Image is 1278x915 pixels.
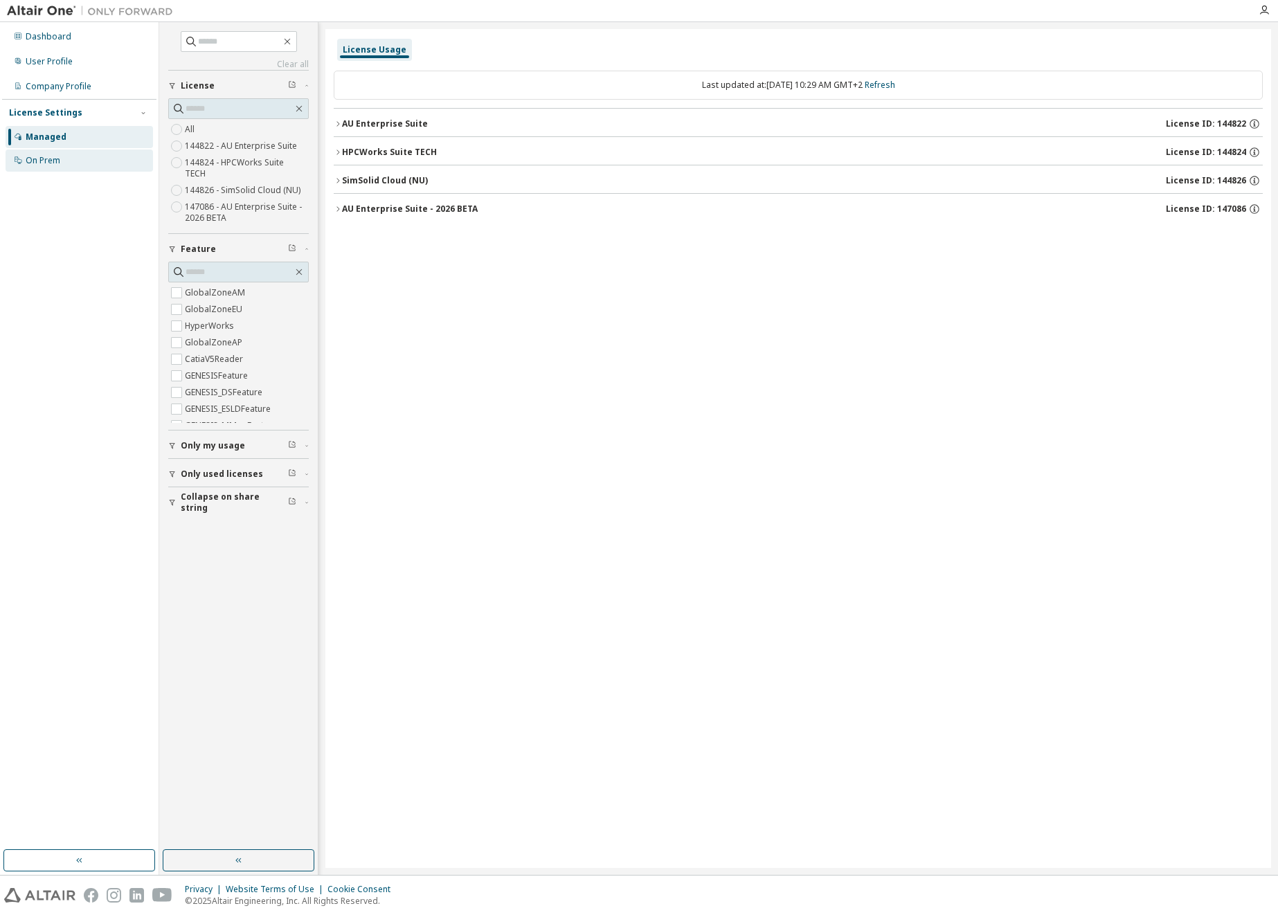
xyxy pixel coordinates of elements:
span: License ID: 144824 [1166,147,1246,158]
button: Only my usage [168,431,309,461]
div: SimSolid Cloud (NU) [342,175,428,186]
div: Privacy [185,884,226,895]
span: Clear filter [288,497,296,508]
span: Clear filter [288,440,296,451]
label: 144824 - HPCWorks Suite TECH [185,154,309,182]
label: GlobalZoneAP [185,334,245,351]
span: Only used licenses [181,469,263,480]
button: HPCWorks Suite TECHLicense ID: 144824 [334,137,1263,167]
span: License ID: 147086 [1166,203,1246,215]
div: Company Profile [26,81,91,92]
div: User Profile [26,56,73,67]
label: GENESIS_MMapFeature [185,417,280,434]
label: GlobalZoneAM [185,284,248,301]
a: Refresh [865,79,895,91]
div: License Settings [9,107,82,118]
div: AU Enterprise Suite [342,118,428,129]
label: GENESISFeature [185,368,251,384]
div: Managed [26,132,66,143]
button: AU Enterprise Suite - 2026 BETALicense ID: 147086 [334,194,1263,224]
img: altair_logo.svg [4,888,75,903]
button: AU Enterprise SuiteLicense ID: 144822 [334,109,1263,139]
span: Clear filter [288,80,296,91]
div: AU Enterprise Suite - 2026 BETA [342,203,478,215]
div: On Prem [26,155,60,166]
label: HyperWorks [185,318,237,334]
label: CatiaV5Reader [185,351,246,368]
label: 147086 - AU Enterprise Suite - 2026 BETA [185,199,309,226]
div: Website Terms of Use [226,884,327,895]
div: Cookie Consent [327,884,399,895]
label: 144826 - SimSolid Cloud (NU) [185,182,303,199]
a: Clear all [168,59,309,70]
label: All [185,121,197,138]
div: Dashboard [26,31,71,42]
span: License ID: 144822 [1166,118,1246,129]
span: License ID: 144826 [1166,175,1246,186]
p: © 2025 Altair Engineering, Inc. All Rights Reserved. [185,895,399,907]
button: SimSolid Cloud (NU)License ID: 144826 [334,165,1263,196]
span: License [181,80,215,91]
button: Only used licenses [168,459,309,489]
img: linkedin.svg [129,888,144,903]
span: Feature [181,244,216,255]
span: Only my usage [181,440,245,451]
label: GENESIS_DSFeature [185,384,265,401]
label: 144822 - AU Enterprise Suite [185,138,300,154]
div: License Usage [343,44,406,55]
div: HPCWorks Suite TECH [342,147,437,158]
label: GENESIS_ESLDFeature [185,401,273,417]
span: Collapse on share string [181,491,288,514]
img: facebook.svg [84,888,98,903]
button: License [168,71,309,101]
div: Last updated at: [DATE] 10:29 AM GMT+2 [334,71,1263,100]
img: instagram.svg [107,888,121,903]
span: Clear filter [288,469,296,480]
button: Feature [168,234,309,264]
img: Altair One [7,4,180,18]
span: Clear filter [288,244,296,255]
label: GlobalZoneEU [185,301,245,318]
button: Collapse on share string [168,487,309,518]
img: youtube.svg [152,888,172,903]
